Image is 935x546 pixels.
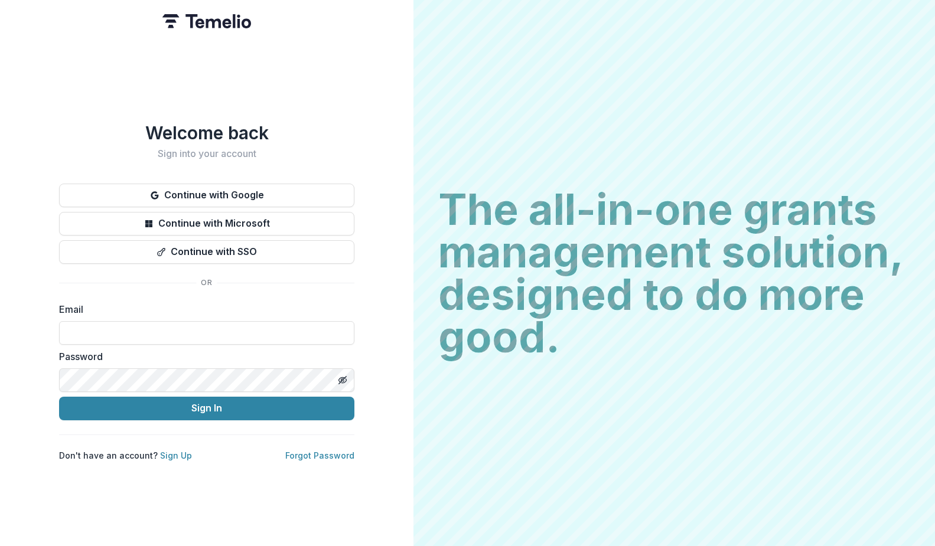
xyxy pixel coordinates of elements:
h1: Welcome back [59,122,354,143]
button: Continue with Microsoft [59,212,354,236]
button: Sign In [59,397,354,420]
button: Continue with Google [59,184,354,207]
a: Sign Up [160,450,192,460]
label: Email [59,302,347,316]
button: Toggle password visibility [333,371,352,390]
h2: Sign into your account [59,148,354,159]
a: Forgot Password [285,450,354,460]
img: Temelio [162,14,251,28]
p: Don't have an account? [59,449,192,462]
label: Password [59,349,347,364]
button: Continue with SSO [59,240,354,264]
